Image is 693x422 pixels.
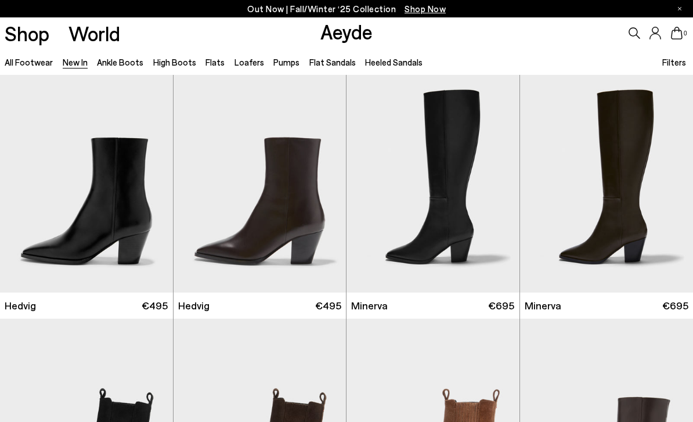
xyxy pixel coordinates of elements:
a: World [68,23,120,44]
span: €695 [662,298,688,313]
a: New In [63,57,88,67]
span: €695 [488,298,514,313]
span: Navigate to /collections/new-in [405,3,446,14]
a: Aeyde [320,19,373,44]
span: Minerva [525,298,561,313]
a: All Footwear [5,57,53,67]
a: Flats [205,57,225,67]
a: High Boots [153,57,196,67]
span: Filters [662,57,686,67]
img: Hedvig Cowboy Ankle Boots [174,75,346,292]
a: Minerva €695 [346,293,519,319]
span: Hedvig [5,298,36,313]
a: Shop [5,23,49,44]
a: Pumps [273,57,299,67]
a: Heeled Sandals [365,57,423,67]
span: €495 [315,298,341,313]
img: Minerva High Cowboy Boots [346,75,519,292]
p: Out Now | Fall/Winter ‘25 Collection [247,2,446,16]
a: Ankle Boots [97,57,143,67]
span: Minerva [351,298,388,313]
a: Loafers [234,57,264,67]
a: Hedvig €495 [174,293,346,319]
span: €495 [142,298,168,313]
span: 0 [683,30,688,37]
a: Flat Sandals [309,57,356,67]
span: Hedvig [178,298,210,313]
a: 0 [671,27,683,39]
